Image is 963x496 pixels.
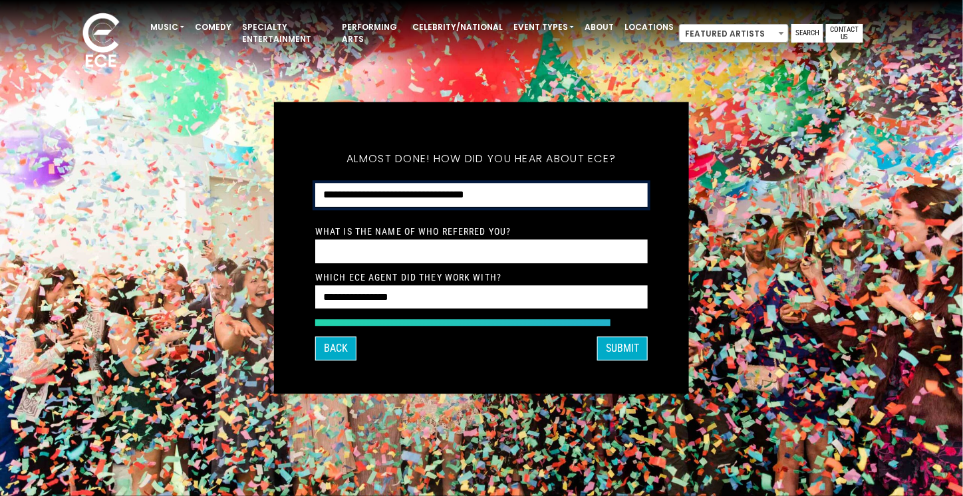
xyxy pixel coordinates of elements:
label: What is the Name of Who Referred You? [315,225,511,237]
label: Which ECE Agent Did They Work With? [315,271,501,283]
a: Search [791,24,823,43]
a: Specialty Entertainment [237,16,337,51]
button: Back [315,337,356,361]
img: ece_new_logo_whitev2-1.png [68,9,134,74]
a: Comedy [190,16,237,39]
a: About [579,16,619,39]
a: Performing Arts [337,16,407,51]
h5: Almost done! How did you hear about ECE? [315,135,648,183]
button: SUBMIT [597,337,648,361]
a: Event Types [508,16,579,39]
span: Featured Artists [679,24,789,43]
a: Celebrity/National [407,16,508,39]
a: Locations [619,16,679,39]
span: Featured Artists [680,25,788,43]
a: Music [145,16,190,39]
select: How did you hear about ECE [315,183,648,207]
a: Contact Us [826,24,863,43]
